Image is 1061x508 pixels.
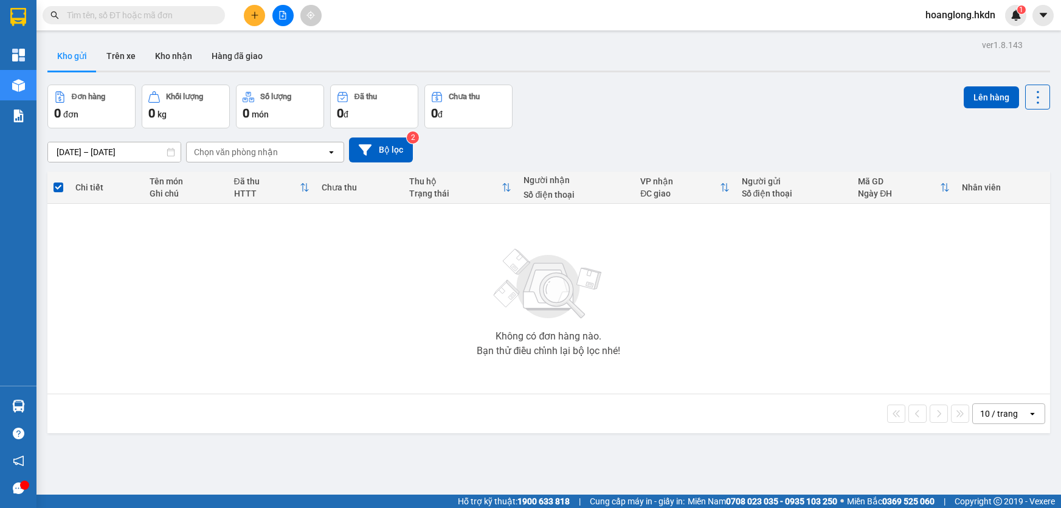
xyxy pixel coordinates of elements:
[982,38,1023,52] div: ver 1.8.143
[634,172,735,204] th: Toggle SortBy
[424,85,513,128] button: Chưa thu0đ
[858,189,939,198] div: Ngày ĐH
[517,496,570,506] strong: 1900 633 818
[166,92,203,101] div: Khối lượng
[63,110,78,119] span: đơn
[142,85,230,128] button: Khối lượng0kg
[640,189,719,198] div: ĐC giao
[742,189,846,198] div: Số điện thoại
[194,146,278,158] div: Chọn văn phòng nhận
[150,176,222,186] div: Tên món
[962,183,1044,192] div: Nhân viên
[48,142,181,162] input: Select a date range.
[524,190,628,200] div: Số điện thoại
[524,175,628,185] div: Người nhận
[251,11,259,19] span: plus
[882,496,935,506] strong: 0369 525 060
[272,5,294,26] button: file-add
[840,499,844,504] span: ⚪️
[349,137,413,162] button: Bộ lọc
[10,8,26,26] img: logo-vxr
[1017,5,1026,14] sup: 1
[300,5,322,26] button: aim
[202,41,272,71] button: Hàng đã giao
[47,41,97,71] button: Kho gửi
[994,497,1002,506] span: copyright
[72,92,105,101] div: Đơn hàng
[496,332,601,341] div: Không có đơn hàng nào.
[327,147,336,157] svg: open
[12,79,25,92] img: warehouse-icon
[75,183,137,192] div: Chi tiết
[403,172,517,204] th: Toggle SortBy
[1032,5,1054,26] button: caret-down
[150,189,222,198] div: Ghi chú
[12,49,25,61] img: dashboard-icon
[12,110,25,122] img: solution-icon
[488,242,609,327] img: svg+xml;base64,PHN2ZyBjbGFzcz0ibGlzdC1wbHVnX19zdmciIHhtbG5zPSJodHRwOi8vd3d3LnczLm9yZy8yMDAwL3N2Zy...
[54,106,61,120] span: 0
[916,7,1005,23] span: hoanglong.hkdn
[1028,409,1037,419] svg: open
[330,85,418,128] button: Đã thu0đ
[858,176,939,186] div: Mã GD
[145,41,202,71] button: Kho nhận
[13,482,24,494] span: message
[13,455,24,467] span: notification
[13,428,24,439] span: question-circle
[228,172,316,204] th: Toggle SortBy
[1011,10,1021,21] img: icon-new-feature
[306,11,315,19] span: aim
[742,176,846,186] div: Người gửi
[847,495,935,508] span: Miền Bắc
[157,110,167,119] span: kg
[252,110,269,119] span: món
[12,400,25,412] img: warehouse-icon
[944,495,945,508] span: |
[431,106,438,120] span: 0
[590,495,685,508] span: Cung cấp máy in - giấy in:
[438,110,443,119] span: đ
[243,106,249,120] span: 0
[344,110,348,119] span: đ
[407,131,419,144] sup: 2
[1038,10,1049,21] span: caret-down
[278,11,287,19] span: file-add
[688,495,837,508] span: Miền Nam
[260,92,291,101] div: Số lượng
[409,176,502,186] div: Thu hộ
[964,86,1019,108] button: Lên hàng
[148,106,155,120] span: 0
[236,85,324,128] button: Số lượng0món
[477,346,620,356] div: Bạn thử điều chỉnh lại bộ lọc nhé!
[409,189,502,198] div: Trạng thái
[47,85,136,128] button: Đơn hàng0đơn
[980,408,1018,420] div: 10 / trang
[67,9,210,22] input: Tìm tên, số ĐT hoặc mã đơn
[640,176,719,186] div: VP nhận
[1019,5,1023,14] span: 1
[726,496,837,506] strong: 0708 023 035 - 0935 103 250
[458,495,570,508] span: Hỗ trợ kỹ thuật:
[337,106,344,120] span: 0
[322,183,397,192] div: Chưa thu
[354,92,377,101] div: Đã thu
[244,5,265,26] button: plus
[234,189,300,198] div: HTTT
[234,176,300,186] div: Đã thu
[579,495,581,508] span: |
[97,41,145,71] button: Trên xe
[449,92,480,101] div: Chưa thu
[50,11,59,19] span: search
[852,172,955,204] th: Toggle SortBy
